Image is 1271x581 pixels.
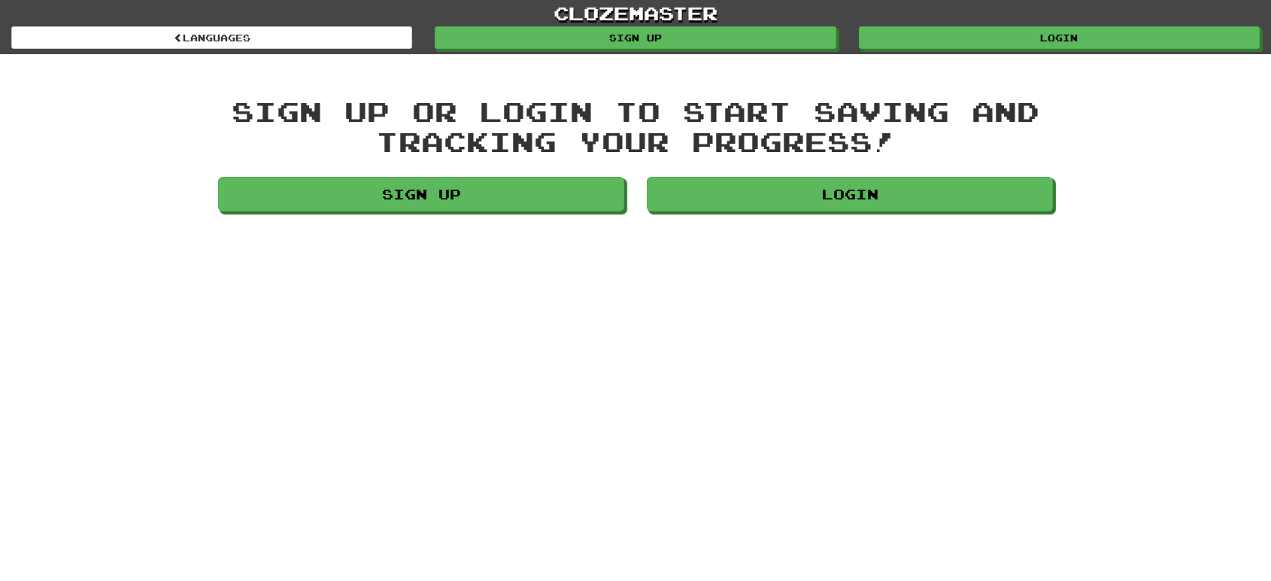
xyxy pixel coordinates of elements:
[435,26,836,49] a: Sign up
[859,26,1260,49] a: Login
[218,177,624,211] a: Sign up
[647,177,1053,211] a: Login
[11,26,412,49] a: Languages
[218,96,1053,156] div: Sign up or login to start saving and tracking your progress!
